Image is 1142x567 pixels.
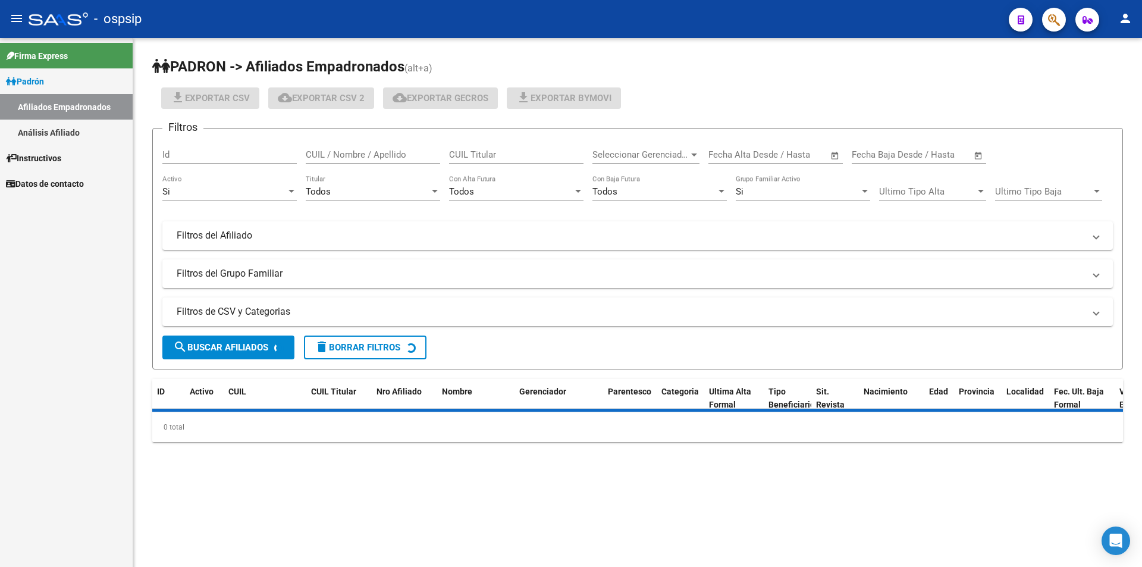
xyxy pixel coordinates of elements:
span: Sit. Revista [816,387,845,410]
button: Buscar Afiliados [162,336,294,359]
span: Borrar Filtros [315,342,400,353]
input: End date [901,149,959,160]
datatable-header-cell: Fec. Ult. Baja Formal [1049,379,1115,418]
input: End date [758,149,815,160]
datatable-header-cell: CUIL [224,379,289,418]
span: (alt+a) [404,62,432,74]
span: Nro Afiliado [377,387,422,396]
datatable-header-cell: Localidad [1002,379,1049,418]
span: Si [736,186,743,197]
span: - ospsip [94,6,142,32]
span: Activo [190,387,214,396]
span: ID [157,387,165,396]
span: Datos de contacto [6,177,84,190]
span: Todos [592,186,617,197]
span: Buscar Afiliados [173,342,268,353]
mat-expansion-panel-header: Filtros de CSV y Categorias [162,297,1113,326]
datatable-header-cell: Tipo Beneficiario [764,379,811,418]
span: Exportar Bymovi [516,93,611,104]
span: Exportar CSV 2 [278,93,365,104]
mat-expansion-panel-header: Filtros del Afiliado [162,221,1113,250]
span: Ultimo Tipo Alta [879,186,975,197]
mat-icon: person [1118,11,1132,26]
span: Nacimiento [864,387,908,396]
button: Open calendar [829,149,842,162]
span: Provincia [959,387,994,396]
span: Seleccionar Gerenciador [592,149,689,160]
span: Edad [929,387,948,396]
span: Localidad [1006,387,1044,396]
span: Firma Express [6,49,68,62]
datatable-header-cell: Ultima Alta Formal [704,379,764,418]
mat-icon: cloud_download [278,90,292,105]
span: Fec. Ult. Baja Formal [1054,387,1104,410]
span: Nombre [442,387,472,396]
datatable-header-cell: Parentesco [603,379,657,418]
span: Todos [306,186,331,197]
span: Si [162,186,170,197]
span: Categoria [661,387,699,396]
span: Exportar CSV [171,93,250,104]
datatable-header-cell: CUIL Titular [306,379,372,418]
datatable-header-cell: ID [152,379,185,418]
mat-panel-title: Filtros de CSV y Categorias [177,305,1084,318]
datatable-header-cell: Activo [185,379,224,418]
div: Open Intercom Messenger [1102,527,1130,555]
mat-icon: menu [10,11,24,26]
datatable-header-cell: Edad [924,379,954,418]
span: Padrón [6,75,44,88]
button: Exportar CSV [161,87,259,109]
mat-icon: cloud_download [393,90,407,105]
button: Exportar Bymovi [507,87,621,109]
datatable-header-cell: Nro Afiliado [372,379,437,418]
span: Exportar GECROS [393,93,488,104]
span: Gerenciador [519,387,566,396]
mat-panel-title: Filtros del Grupo Familiar [177,267,1084,280]
input: Start date [708,149,747,160]
datatable-header-cell: Provincia [954,379,1002,418]
button: Exportar CSV 2 [268,87,374,109]
input: Start date [852,149,890,160]
mat-expansion-panel-header: Filtros del Grupo Familiar [162,259,1113,288]
mat-icon: search [173,340,187,354]
mat-icon: file_download [516,90,531,105]
span: Instructivos [6,152,61,165]
span: CUIL Titular [311,387,356,396]
mat-panel-title: Filtros del Afiliado [177,229,1084,242]
span: Ultima Alta Formal [709,387,751,410]
datatable-header-cell: Gerenciador [514,379,586,418]
button: Exportar GECROS [383,87,498,109]
datatable-header-cell: Nacimiento [859,379,924,418]
button: Open calendar [972,149,986,162]
span: Tipo Beneficiario [768,387,815,410]
span: Todos [449,186,474,197]
mat-icon: file_download [171,90,185,105]
span: CUIL [228,387,246,396]
span: PADRON -> Afiliados Empadronados [152,58,404,75]
span: Ultimo Tipo Baja [995,186,1091,197]
datatable-header-cell: Nombre [437,379,514,418]
datatable-header-cell: Sit. Revista [811,379,859,418]
button: Borrar Filtros [304,336,426,359]
h3: Filtros [162,119,203,136]
div: 0 total [152,412,1123,442]
span: Parentesco [608,387,651,396]
mat-icon: delete [315,340,329,354]
datatable-header-cell: Categoria [657,379,704,418]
